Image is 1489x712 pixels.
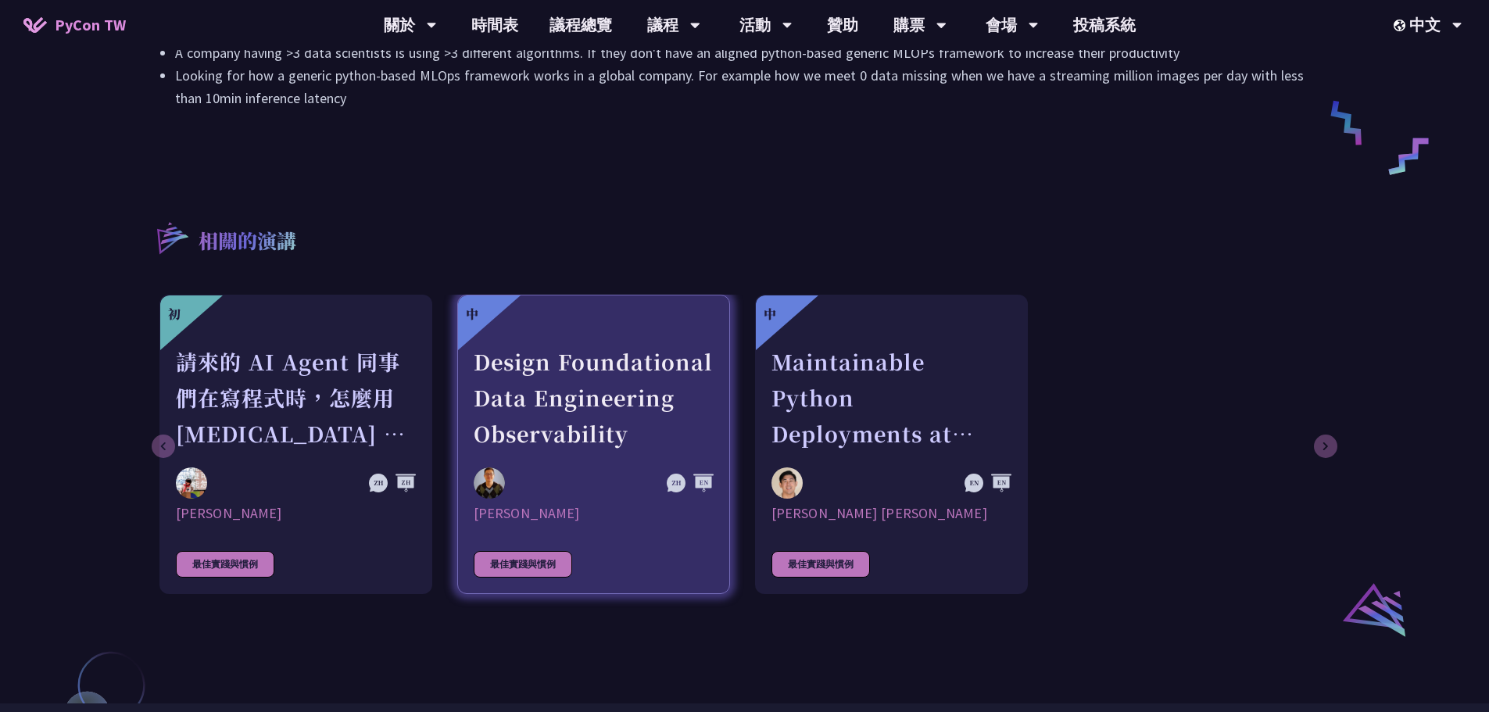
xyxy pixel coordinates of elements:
[771,467,803,499] img: Justin Lee
[176,344,416,452] div: 請來的 AI Agent 同事們在寫程式時，怎麼用 [MEDICAL_DATA] 去除各種幻想與盲點
[474,344,714,452] div: Design Foundational Data Engineering Observability
[771,344,1011,452] div: Maintainable Python Deployments at Scale: Decoupling Build from Runtime
[176,504,416,523] div: [PERSON_NAME]
[764,305,776,324] div: 中
[8,5,141,45] a: PyCon TW
[134,199,209,275] img: r3.8d01567.svg
[176,467,207,499] img: Keith Yang
[771,551,870,578] div: 最佳實踐與慣例
[176,551,274,578] div: 最佳實踐與慣例
[168,305,181,324] div: 初
[466,305,478,324] div: 中
[755,295,1028,594] a: 中 Maintainable Python Deployments at Scale: Decoupling Build from Runtime Justin Lee [PERSON_NAME...
[474,504,714,523] div: [PERSON_NAME]
[771,504,1011,523] div: [PERSON_NAME] [PERSON_NAME]
[474,467,505,499] img: Shuhsi Lin
[474,551,572,578] div: 最佳實踐與慣例
[175,41,1330,64] li: A company having >3 data scientists is using >3 different algorithms. If they don't have an align...
[159,295,432,594] a: 初 請來的 AI Agent 同事們在寫程式時，怎麼用 [MEDICAL_DATA] 去除各種幻想與盲點 Keith Yang [PERSON_NAME] 最佳實踐與慣例
[457,295,730,594] a: 中 Design Foundational Data Engineering Observability Shuhsi Lin [PERSON_NAME] 最佳實踐與慣例
[23,17,47,33] img: Home icon of PyCon TW 2025
[199,227,296,258] p: 相關的演講
[55,13,126,37] span: PyCon TW
[1394,20,1409,31] img: Locale Icon
[175,64,1330,109] li: Looking for how a generic python-based MLOps framework works in a global company. For example how...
